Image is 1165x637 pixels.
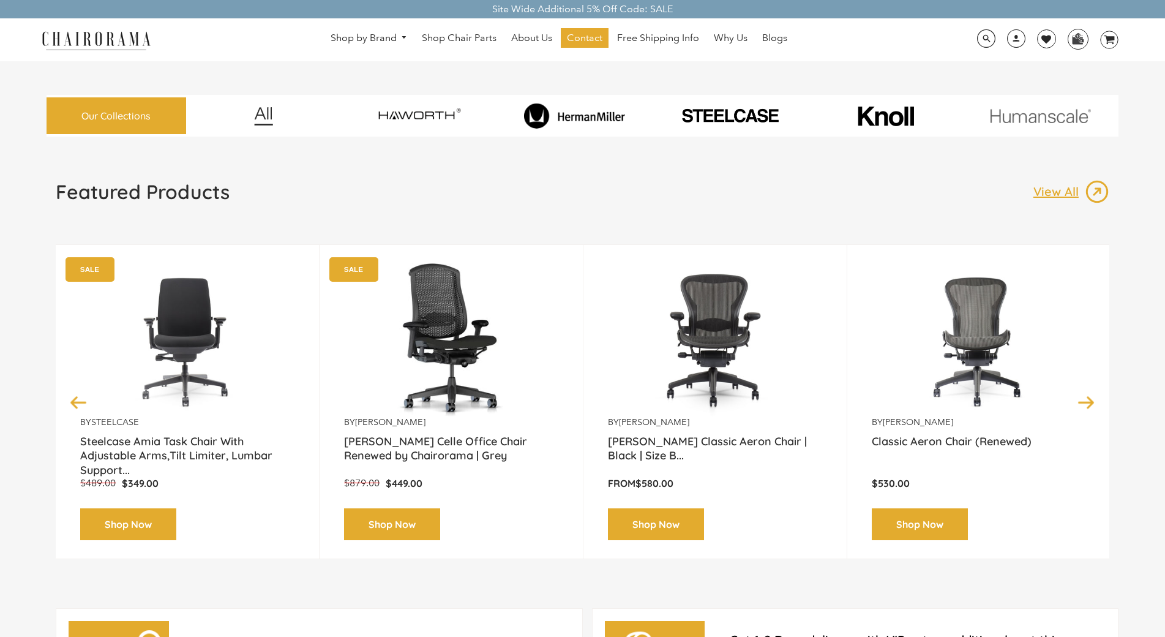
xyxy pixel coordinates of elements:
[608,263,822,417] a: Herman Miller Classic Aeron Chair | Black | Size B (Renewed) - chairorama Herman Miller Classic A...
[1076,391,1097,413] button: Next
[80,417,294,428] p: by
[1033,184,1085,200] p: View All
[56,179,230,204] h1: Featured Products
[122,477,159,489] span: $349.00
[708,28,754,48] a: Why Us
[619,417,689,428] a: [PERSON_NAME]
[344,263,558,417] img: Herman Miller Celle Office Chair Renewed by Chairorama | Grey - chairorama
[1068,29,1087,48] img: WhatsApp_Image_2024-07-12_at_16.23.01.webp
[567,32,602,45] span: Contact
[68,391,89,413] button: Previous
[344,265,363,273] text: SALE
[344,508,440,541] a: Shop Now
[608,417,822,428] p: by
[355,417,425,428] a: [PERSON_NAME]
[344,434,558,465] a: [PERSON_NAME] Celle Office Chair Renewed by Chairorama | Grey
[209,28,908,51] nav: DesktopNavigation
[80,263,294,417] a: Amia Chair by chairorama.com Renewed Amia Chair chairorama.com
[872,263,1086,417] img: Classic Aeron Chair (Renewed) - chairorama
[80,263,294,417] img: Amia Chair by chairorama.com
[230,107,298,126] img: image_12.png
[344,98,494,134] img: image_7_14f0750b-d084-457f-979a-a1ab9f6582c4.png
[756,28,793,48] a: Blogs
[386,477,422,489] span: $449.00
[344,477,380,489] span: $879.00
[872,263,1086,417] a: Classic Aeron Chair (Renewed) - chairorama Classic Aeron Chair (Renewed) - chairorama
[608,263,822,417] img: Herman Miller Classic Aeron Chair | Black | Size B (Renewed) - chairorama
[47,97,186,135] a: Our Collections
[1033,179,1109,204] a: View All
[80,477,116,489] span: $489.00
[872,434,1086,465] a: Classic Aeron Chair (Renewed)
[635,477,673,489] span: $580.00
[422,32,496,45] span: Shop Chair Parts
[324,29,414,48] a: Shop by Brand
[56,179,230,214] a: Featured Products
[80,434,294,465] a: Steelcase Amia Task Chair With Adjustable Arms,Tilt Limiter, Lumbar Support...
[1085,179,1109,204] img: image_13.png
[872,477,910,489] span: $530.00
[416,28,503,48] a: Shop Chair Parts
[505,28,558,48] a: About Us
[883,417,953,428] a: [PERSON_NAME]
[608,508,704,541] a: Shop Now
[655,107,805,125] img: PHOTO-2024-07-09-00-53-10-removebg-preview.png
[762,32,787,45] span: Blogs
[617,32,699,45] span: Free Shipping Info
[344,263,558,417] a: Herman Miller Celle Office Chair Renewed by Chairorama | Grey - chairorama Herman Miller Celle Of...
[344,417,558,428] p: by
[80,508,176,541] a: Shop Now
[714,32,747,45] span: Why Us
[611,28,705,48] a: Free Shipping Info
[35,29,157,51] img: chairorama
[91,417,139,428] a: Steelcase
[830,105,941,127] img: image_10_1.png
[965,108,1115,124] img: image_11.png
[872,417,1086,428] p: by
[608,477,822,490] p: From
[511,32,552,45] span: About Us
[80,265,99,273] text: SALE
[500,103,650,129] img: image_8_173eb7e0-7579-41b4-bc8e-4ba0b8ba93e8.png
[608,434,822,465] a: [PERSON_NAME] Classic Aeron Chair | Black | Size B...
[561,28,609,48] a: Contact
[872,508,968,541] a: Shop Now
